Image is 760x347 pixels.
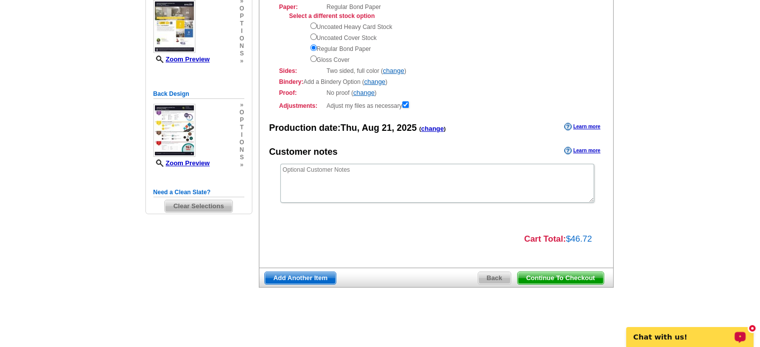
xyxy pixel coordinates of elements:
span: p [239,116,244,124]
span: Add Another Item [265,272,336,284]
span: o [239,109,244,116]
span: s [239,50,244,57]
span: Thu, [341,123,360,133]
span: » [239,101,244,109]
div: Adjust my files as necessary [279,99,593,110]
span: 21, [382,123,394,133]
h5: Back Design [153,89,244,99]
img: small-thumb.jpg [153,104,195,157]
a: change [383,67,404,74]
span: t [239,20,244,27]
strong: Sides: [279,66,324,75]
span: Back [478,272,511,284]
div: Uncoated Heavy Card Stock Uncoated Cover Stock Regular Bond Paper Gloss Cover [310,20,593,64]
span: n [239,146,244,154]
span: » [239,57,244,65]
div: Regular Bond Paper [279,2,593,64]
strong: Select a different stock option [289,12,375,19]
h5: Need a Clean Slate? [153,188,244,197]
a: change [421,125,444,132]
div: No proof ( ) [279,88,593,97]
span: » [239,161,244,169]
a: Back [478,272,511,285]
span: Continue To Checkout [518,272,604,284]
a: change [364,78,386,85]
span: Clear Selections [165,200,232,212]
strong: Proof: [279,88,324,97]
iframe: LiveChat chat widget [620,316,760,347]
div: Customer notes [269,146,338,159]
span: i [239,131,244,139]
span: p [239,12,244,20]
span: s [239,154,244,161]
span: i [239,27,244,35]
span: o [239,139,244,146]
a: Add Another Item [264,272,337,285]
div: Add a Bindery Option ( ) [279,77,593,86]
strong: Adjustments: [279,101,324,110]
a: Learn more [564,123,600,131]
a: Zoom Preview [153,55,210,63]
span: $46.72 [566,234,592,244]
span: o [239,5,244,12]
strong: Paper: [279,2,324,11]
span: n [239,42,244,50]
a: Zoom Preview [153,159,210,167]
span: 2025 [397,123,417,133]
span: ( ) [419,126,446,132]
span: o [239,35,244,42]
strong: Cart Total: [524,234,566,244]
span: t [239,124,244,131]
div: Production date: [269,122,446,135]
strong: Bindery: [279,78,304,85]
div: Two sided, full color ( ) [279,66,593,75]
a: change [353,89,375,96]
span: Aug [362,123,379,133]
a: Learn more [564,147,600,155]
